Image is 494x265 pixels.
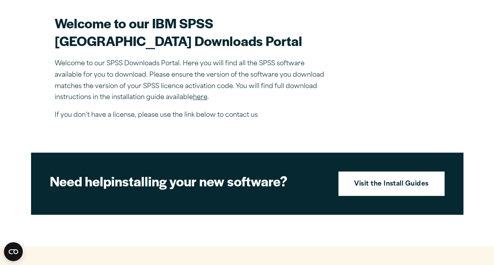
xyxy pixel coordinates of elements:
h2: installing your new software? [50,172,325,190]
button: Open CMP widget [4,242,23,261]
h2: Welcome to our IBM SPSS [GEOGRAPHIC_DATA] Downloads Portal [55,14,330,50]
a: here [193,94,208,101]
strong: Visit the Install Guides [354,179,429,190]
strong: Need help [50,171,111,190]
p: If you don’t have a license, please use the link below to contact us [55,110,330,121]
a: Visit the Install Guides [338,171,444,196]
p: Welcome to our SPSS Downloads Portal. Here you will find all the SPSS software available for you ... [55,58,330,103]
